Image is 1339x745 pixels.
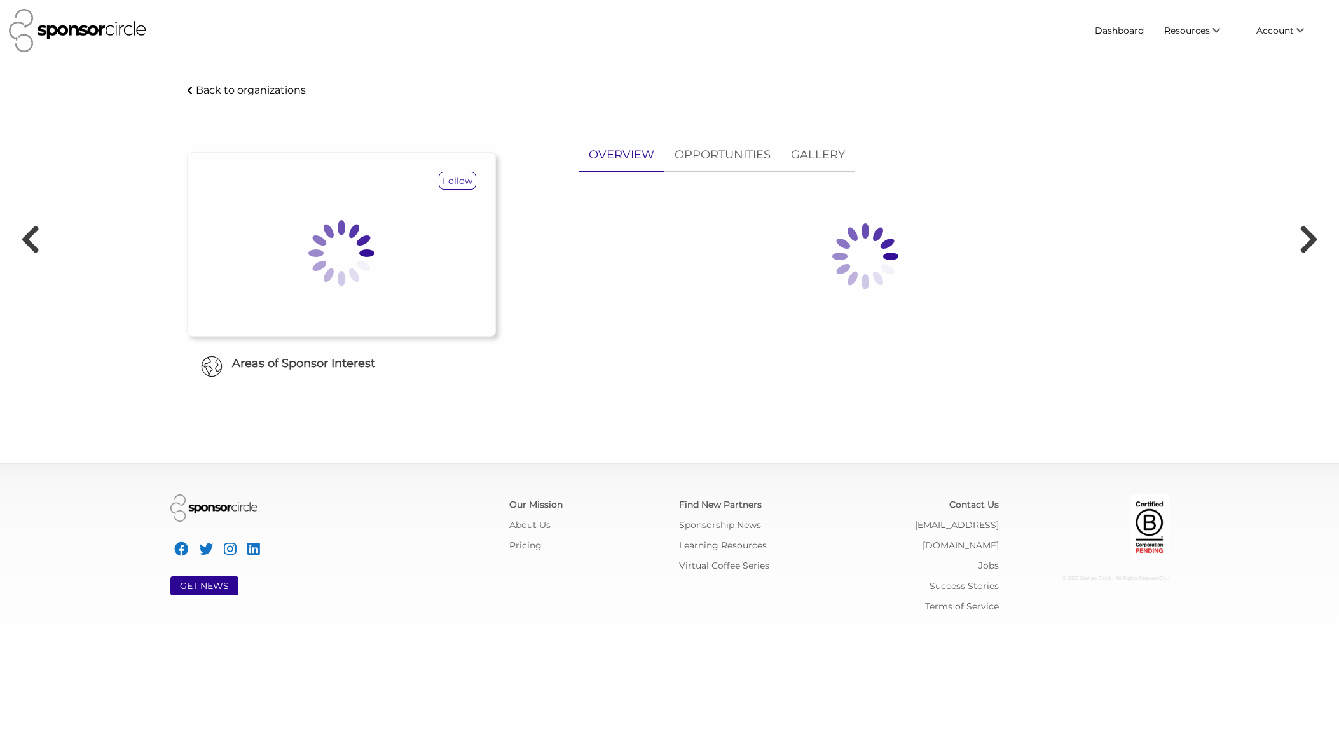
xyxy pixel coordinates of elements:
a: Dashboard [1085,19,1154,42]
a: GET NEWS [180,580,229,592]
a: Virtual Coffee Series [679,560,769,571]
a: Pricing [509,540,542,551]
a: Success Stories [930,580,999,592]
a: Find New Partners [679,499,762,510]
img: Loading spinner [278,190,405,317]
a: Sponsorship News [679,519,761,531]
a: Our Mission [509,499,563,510]
span: C: U: [1159,575,1169,581]
h6: Areas of Sponsor Interest [177,356,505,372]
li: Resources [1154,19,1246,42]
p: OVERVIEW [589,146,654,164]
span: Account [1256,25,1294,36]
li: Account [1246,19,1330,42]
img: Certified Corporation Pending Logo [1130,494,1169,558]
a: Jobs [979,560,999,571]
p: GALLERY [791,146,845,164]
div: © 2025 Sponsor Circle - All Rights Reserved [1018,568,1169,588]
p: Follow [439,172,476,189]
img: Sponsor Circle Logo [170,494,257,522]
img: Loading spinner [802,193,929,320]
img: Globe Icon [201,356,223,377]
p: OPPORTUNITIES [675,146,771,164]
span: Resources [1164,25,1210,36]
p: Back to organizations [196,84,306,96]
a: About Us [509,519,551,531]
a: Learning Resources [679,540,767,551]
a: Terms of Service [925,601,999,612]
img: Sponsor Circle Logo [9,9,146,52]
a: [EMAIL_ADDRESS][DOMAIN_NAME] [915,519,999,551]
a: Contact Us [949,499,999,510]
